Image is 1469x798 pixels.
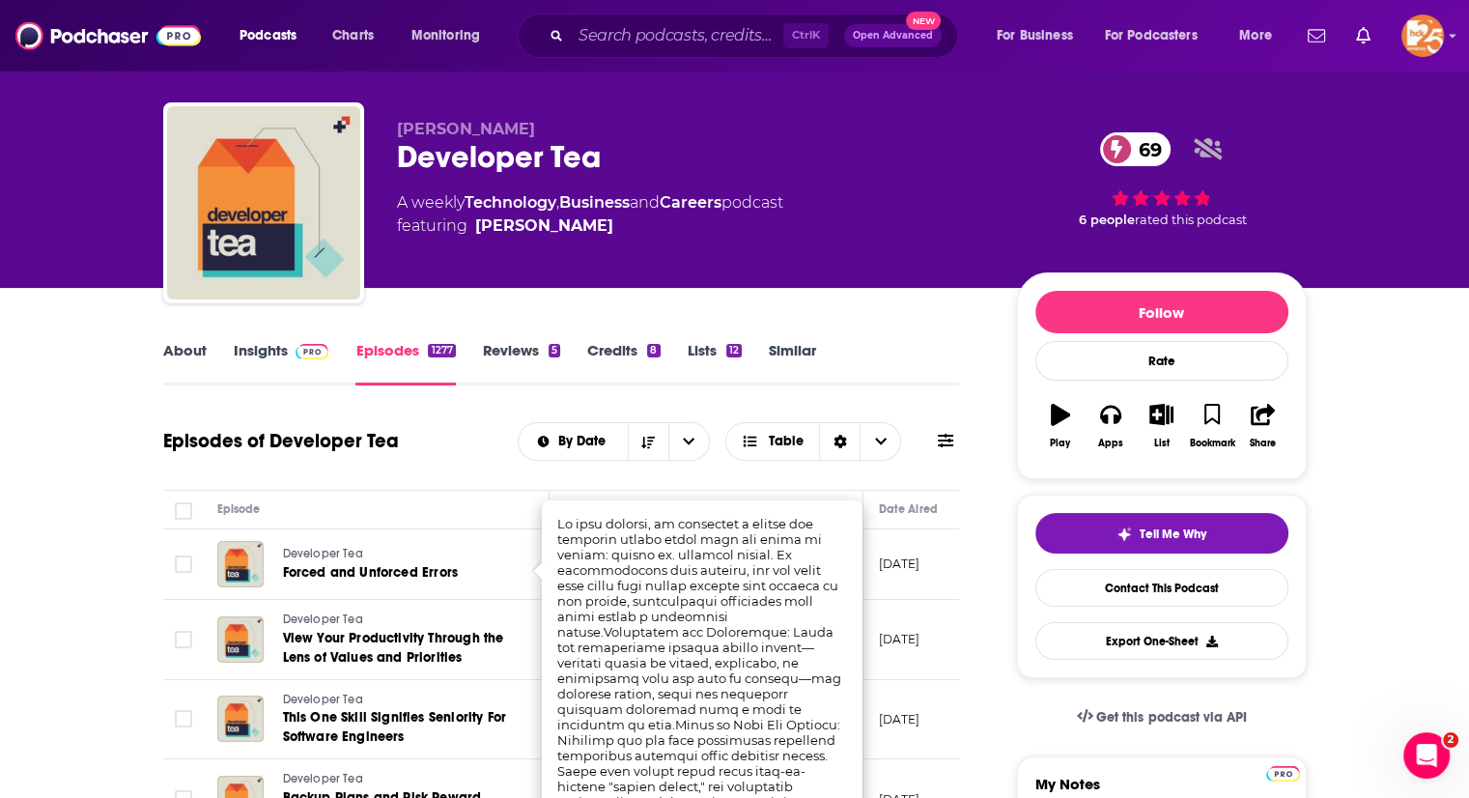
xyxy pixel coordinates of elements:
a: Jonathan Cutrell [475,214,613,238]
span: Logged in as kerrifulks [1401,14,1444,57]
div: Bookmark [1189,438,1234,449]
a: Careers [660,193,721,212]
a: Technology [465,193,556,212]
button: open menu [398,20,505,51]
button: Show profile menu [1401,14,1444,57]
span: By Date [558,435,612,448]
div: 69 6 peoplerated this podcast [1017,120,1307,240]
button: open menu [1092,20,1226,51]
a: Similar [769,341,816,385]
span: Monitoring [411,22,480,49]
span: Ctrl K [783,23,829,48]
button: tell me why sparkleTell Me Why [1035,513,1288,554]
span: Charts [332,22,374,49]
a: Pro website [1266,763,1300,782]
div: Rate [1035,341,1288,381]
span: Toggle select row [175,556,192,573]
span: For Business [997,22,1073,49]
span: Podcasts [240,22,297,49]
div: Episode [217,498,261,521]
span: More [1239,22,1272,49]
a: View Your Productivity Through the Lens of Values and Priorities [283,629,515,668]
img: tell me why sparkle [1116,527,1132,542]
div: 5 [549,344,560,357]
a: Episodes1277 [355,341,455,385]
div: Sort Direction [819,423,860,460]
p: [DATE] [879,631,920,647]
a: Charts [320,20,385,51]
a: Developer Tea [283,771,515,788]
button: open menu [519,435,628,448]
button: open menu [1226,20,1296,51]
div: 1277 [428,344,455,357]
img: User Profile [1401,14,1444,57]
span: Forced and Unforced Errors [283,564,458,581]
h2: Choose List sort [518,422,710,461]
a: 69 [1100,132,1172,166]
img: Podchaser Pro [1266,766,1300,782]
button: open menu [226,20,322,51]
span: Toggle select row [175,631,192,648]
button: Share [1237,391,1287,461]
span: 69 [1119,132,1172,166]
a: InsightsPodchaser Pro [234,341,329,385]
span: rated this podcast [1135,213,1247,227]
span: Toggle select row [175,710,192,727]
button: Column Actions [835,499,859,522]
button: open menu [983,20,1097,51]
button: Sort Direction [628,423,668,460]
a: Contact This Podcast [1035,569,1288,607]
a: Lists12 [688,341,742,385]
span: and [630,193,660,212]
p: [DATE] [879,556,920,572]
span: Developer Tea [283,693,363,706]
button: Play [1035,391,1086,461]
span: For Podcasters [1105,22,1198,49]
h1: Episodes of Developer Tea [163,429,399,453]
a: Business [559,193,630,212]
button: Bookmark [1187,391,1237,461]
button: Follow [1035,291,1288,333]
button: Choose View [725,422,902,461]
div: Date Aired [879,498,938,521]
span: Get this podcast via API [1096,709,1246,726]
iframe: Intercom live chat [1403,732,1450,779]
a: Reviews5 [483,341,560,385]
img: Developer Tea [167,106,360,299]
div: List [1154,438,1170,449]
div: Play [1050,438,1070,449]
a: This One Skill Signifies Seniority For Software Engineers [283,708,515,747]
img: Podchaser - Follow, Share and Rate Podcasts [15,17,201,54]
div: 8 [647,344,660,357]
button: List [1136,391,1186,461]
div: Description [565,498,627,521]
div: Search podcasts, credits, & more... [536,14,976,58]
span: Open Advanced [853,31,933,41]
div: Share [1250,438,1276,449]
span: , [556,193,559,212]
div: A weekly podcast [397,191,783,238]
div: 12 [726,344,742,357]
button: Export One-Sheet [1035,622,1288,660]
span: featuring [397,214,783,238]
span: View Your Productivity Through the Lens of Values and Priorities [283,630,504,666]
button: open menu [668,423,709,460]
a: Developer Tea [283,612,515,629]
span: 2 [1443,732,1458,748]
button: Apps [1086,391,1136,461]
a: Get this podcast via API [1061,694,1262,741]
span: Developer Tea [283,613,363,626]
a: Developer Tea [283,546,513,563]
span: [PERSON_NAME] [397,120,535,138]
a: Forced and Unforced Errors [283,563,513,583]
a: Developer Tea [283,692,515,709]
div: Apps [1098,438,1123,449]
a: Show notifications dropdown [1300,19,1333,52]
button: Open AdvancedNew [844,24,942,47]
p: [DATE] [879,711,920,727]
span: Tell Me Why [1140,527,1206,542]
a: About [163,341,207,385]
span: Developer Tea [283,547,363,560]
